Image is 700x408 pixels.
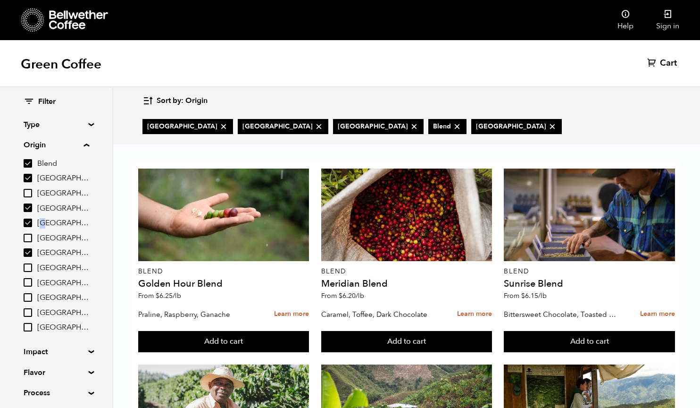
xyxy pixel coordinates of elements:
[24,189,32,197] input: [GEOGRAPHIC_DATA]
[521,291,547,300] bdi: 6.15
[37,278,89,289] span: [GEOGRAPHIC_DATA]
[38,97,56,107] span: Filter
[356,291,364,300] span: /lb
[37,308,89,318] span: [GEOGRAPHIC_DATA]
[37,218,89,229] span: [GEOGRAPHIC_DATA]
[147,122,228,131] span: [GEOGRAPHIC_DATA]
[138,291,181,300] span: From
[504,307,620,322] p: Bittersweet Chocolate, Toasted Marshmallow, Candied Orange, Praline
[21,56,101,73] h1: Green Coffee
[24,278,32,287] input: [GEOGRAPHIC_DATA]
[24,293,32,302] input: [GEOGRAPHIC_DATA]
[24,204,32,212] input: [GEOGRAPHIC_DATA]
[433,122,462,131] span: Blend
[24,174,32,182] input: [GEOGRAPHIC_DATA]
[274,304,309,324] a: Learn more
[504,279,675,289] h4: Sunrise Blend
[504,268,675,275] p: Blend
[37,173,89,184] span: [GEOGRAPHIC_DATA]
[321,279,492,289] h4: Meridian Blend
[138,279,309,289] h4: Golden Hour Blend
[24,119,89,130] summary: Type
[339,291,364,300] bdi: 6.20
[504,331,675,353] button: Add to cart
[321,331,492,353] button: Add to cart
[321,307,438,322] p: Caramel, Toffee, Dark Chocolate
[660,58,677,69] span: Cart
[24,387,89,399] summary: Process
[156,291,159,300] span: $
[24,234,32,242] input: [GEOGRAPHIC_DATA]
[138,331,309,353] button: Add to cart
[37,248,89,258] span: [GEOGRAPHIC_DATA]
[640,304,675,324] a: Learn more
[457,304,492,324] a: Learn more
[24,263,32,272] input: [GEOGRAPHIC_DATA]
[242,122,324,131] span: [GEOGRAPHIC_DATA]
[338,122,419,131] span: [GEOGRAPHIC_DATA]
[138,268,309,275] p: Blend
[24,367,89,378] summary: Flavor
[321,268,492,275] p: Blend
[339,291,342,300] span: $
[157,96,208,106] span: Sort by: Origin
[24,139,89,151] summary: Origin
[138,307,255,322] p: Praline, Raspberry, Ganache
[37,233,89,244] span: [GEOGRAPHIC_DATA]
[24,323,32,331] input: [GEOGRAPHIC_DATA]
[173,291,181,300] span: /lb
[476,122,557,131] span: [GEOGRAPHIC_DATA]
[24,346,89,357] summary: Impact
[142,90,208,112] button: Sort by: Origin
[37,323,89,333] span: [GEOGRAPHIC_DATA]
[321,291,364,300] span: From
[24,248,32,257] input: [GEOGRAPHIC_DATA]
[521,291,525,300] span: $
[24,219,32,227] input: [GEOGRAPHIC_DATA]
[37,293,89,303] span: [GEOGRAPHIC_DATA]
[37,204,89,214] span: [GEOGRAPHIC_DATA]
[24,159,32,168] input: Blend
[156,291,181,300] bdi: 6.25
[37,159,89,169] span: Blend
[538,291,547,300] span: /lb
[504,291,547,300] span: From
[37,188,89,199] span: [GEOGRAPHIC_DATA]
[37,263,89,273] span: [GEOGRAPHIC_DATA]
[647,58,679,69] a: Cart
[24,308,32,317] input: [GEOGRAPHIC_DATA]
